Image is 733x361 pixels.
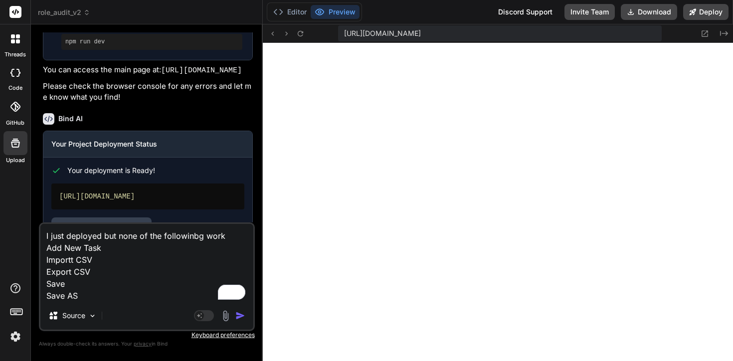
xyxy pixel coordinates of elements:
p: Please check the browser console for any errors and let me know what you find! [43,81,253,103]
label: threads [4,50,26,59]
img: settings [7,328,24,345]
iframe: To enrich screen reader interactions, please activate Accessibility in Grammarly extension settings [263,43,733,361]
span: Your deployment is Ready! [67,166,155,176]
label: code [8,84,22,92]
span: role_audit_v2 [38,7,90,17]
p: You can access the main page at: [43,64,253,77]
p: Source [62,311,85,321]
p: Always double-check its answers. Your in Bind [39,339,255,349]
span: [URL][DOMAIN_NAME] [344,28,421,38]
button: Download [621,4,677,20]
a: Open your application [51,217,152,235]
h6: Bind AI [58,114,83,124]
div: Discord Support [492,4,558,20]
textarea: To enrich screen reader interactions, please activate Accessibility in Grammarly extension settings [40,224,253,302]
pre: npm run dev [65,38,238,46]
p: Keyboard preferences [39,331,255,339]
h3: Your Project Deployment Status [51,139,244,149]
button: Deploy [683,4,729,20]
div: Copy URL [170,217,202,235]
img: attachment [220,310,231,322]
label: GitHub [6,119,24,127]
label: Upload [6,156,25,165]
button: Preview [311,5,360,19]
img: Pick Models [88,312,97,320]
button: Invite Team [564,4,615,20]
img: icon [235,311,245,321]
button: Editor [269,5,311,19]
span: privacy [134,341,152,347]
div: [URL][DOMAIN_NAME] [51,183,244,209]
code: [URL][DOMAIN_NAME] [161,66,242,75]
